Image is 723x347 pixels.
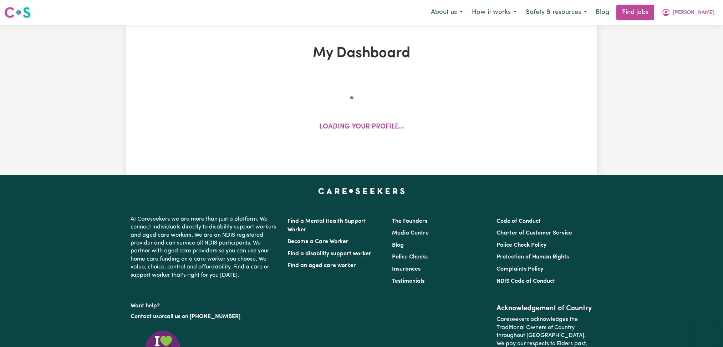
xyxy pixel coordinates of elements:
span: [PERSON_NAME] [673,9,714,17]
button: How it works [467,5,521,20]
h1: My Dashboard [209,45,514,62]
button: Safety & resources [521,5,591,20]
a: Find jobs [616,5,654,20]
a: Blog [392,242,404,248]
button: My Account [657,5,719,20]
iframe: Button to launch messaging window [694,318,717,341]
a: Media Centre [392,230,429,236]
a: Find a disability support worker [287,251,371,257]
a: Complaints Policy [497,266,543,272]
a: Become a Care Worker [287,239,348,245]
a: Careseekers logo [4,4,31,21]
button: About us [426,5,467,20]
a: NDIS Code of Conduct [497,278,555,284]
p: or [131,310,279,323]
img: Careseekers logo [4,6,31,19]
a: The Founders [392,218,427,224]
a: Blog [591,5,613,20]
a: Find a Mental Health Support Worker [287,218,366,233]
a: Police Check Policy [497,242,546,248]
a: Insurances [392,266,421,272]
h2: Acknowledgement of Country [497,304,592,313]
a: Find an aged care worker [287,263,356,268]
p: Want help? [131,299,279,310]
p: Loading your profile... [319,122,404,132]
a: Contact us [131,314,159,320]
a: Police Checks [392,254,428,260]
a: Protection of Human Rights [497,254,569,260]
a: Code of Conduct [497,218,541,224]
a: Testimonials [392,278,424,284]
p: At Careseekers we are more than just a platform. We connect individuals directly to disability su... [131,212,279,282]
a: Careseekers home page [318,188,405,194]
a: Charter of Customer Service [497,230,572,236]
a: call us on [PHONE_NUMBER] [164,314,240,320]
